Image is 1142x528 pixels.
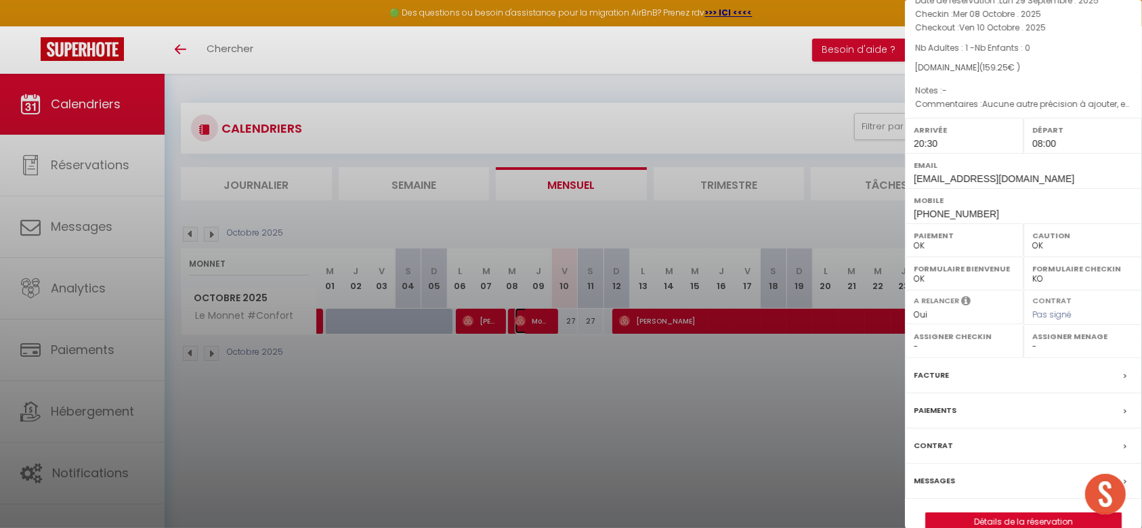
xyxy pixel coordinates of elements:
div: Ouvrir le chat [1085,474,1126,514]
span: ( € ) [979,62,1020,73]
p: Notes : [915,84,1132,97]
label: A relancer [914,295,959,307]
i: Sélectionner OUI si vous souhaiter envoyer les séquences de messages post-checkout [961,295,971,310]
span: Pas signé [1032,309,1072,320]
label: Contrat [914,439,953,453]
span: 08:00 [1032,138,1056,149]
span: Ven 10 Octobre . 2025 [959,22,1046,33]
p: Commentaires : [915,97,1132,111]
label: Arrivée [914,123,1015,137]
label: Formulaire Checkin [1032,262,1133,276]
span: 20:30 [914,138,937,149]
p: Checkin : [915,7,1132,21]
label: Email [914,158,1133,172]
span: - [942,85,947,96]
span: [EMAIL_ADDRESS][DOMAIN_NAME] [914,173,1074,184]
span: [PHONE_NUMBER] [914,208,999,219]
label: Assigner Menage [1032,330,1133,343]
label: Assigner Checkin [914,330,1015,343]
p: Checkout : [915,21,1132,35]
span: Mer 08 Octobre . 2025 [953,8,1041,20]
label: Formulaire Bienvenue [914,262,1015,276]
label: Messages [914,474,955,488]
label: Paiements [914,403,956,418]
span: Nb Adultes : 1 - [915,42,1030,53]
label: Facture [914,368,949,382]
div: [DOMAIN_NAME] [915,62,1132,74]
label: Caution [1032,229,1133,242]
label: Paiement [914,229,1015,242]
label: Mobile [914,194,1133,207]
span: Nb Enfants : 0 [975,42,1030,53]
label: Contrat [1032,295,1072,304]
span: 159.25 [983,62,1008,73]
label: Départ [1032,123,1133,137]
